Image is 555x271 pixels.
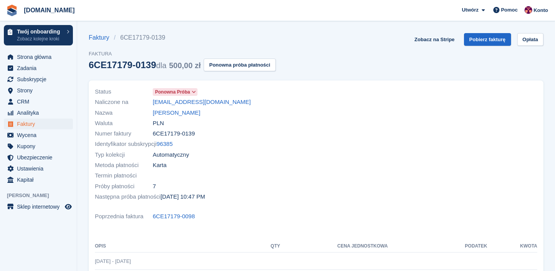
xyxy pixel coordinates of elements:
[17,85,63,96] span: Strony
[4,163,73,174] a: menu
[7,192,77,199] span: [PERSON_NAME]
[4,141,73,152] a: menu
[260,240,280,253] th: QTY
[156,61,167,70] span: dla
[462,6,478,14] span: Utwórz
[4,174,73,185] a: menu
[17,35,63,42] p: Zobacz kolejne kroki
[501,6,518,14] span: Pomoc
[4,107,73,118] a: menu
[280,240,388,253] th: Cena jednostkowa
[4,63,73,74] a: menu
[204,59,275,71] button: Ponowna próba płatności
[160,192,205,201] time: 2025-10-01 20:47:01 UTC
[17,96,63,107] span: CRM
[4,201,73,212] a: menu
[89,60,201,70] div: 6CE17179-0139
[21,4,78,17] a: [DOMAIN_NAME]
[533,7,548,14] span: Konto
[412,33,458,46] a: Zobacz na Stripe
[4,74,73,85] a: menu
[17,174,63,185] span: Kapitał
[17,63,63,74] span: Zadania
[95,129,153,138] span: Numer faktury
[64,202,73,211] a: Podgląd sklepu
[388,240,487,253] th: Podatek
[464,33,511,46] a: Pobierz fakturę
[525,6,532,14] img: Mateusz Kacwin
[17,107,63,118] span: Analityka
[17,29,63,34] p: Twój onboarding
[153,182,156,191] span: 7
[153,161,167,170] span: Karta
[95,258,131,264] span: [DATE] - [DATE]
[4,119,73,129] a: menu
[487,240,537,253] th: Kwota
[517,33,543,46] a: Opłata
[153,87,197,96] a: Ponowna próba
[17,141,63,152] span: Kupony
[89,33,114,42] a: Faktury
[95,192,160,201] span: Następna próba płatności
[89,50,276,58] span: Faktura
[4,25,73,45] a: Twój onboarding Zobacz kolejne kroki
[17,130,63,141] span: Wycena
[153,151,189,159] span: Automatyczny
[6,5,18,16] img: stora-icon-8386f47178a22dfd0bd8f6a31ec36ba5ce8667c1dd55bd0f319d3a0aa187defe.svg
[4,85,73,96] a: menu
[153,129,195,138] span: 6CE17179-0139
[4,152,73,163] a: menu
[95,109,153,117] span: Nazwa
[95,87,153,96] span: Status
[95,171,153,180] span: Termin płatności
[95,212,153,221] span: Poprzednia faktura
[169,61,201,70] span: 500,00 zł
[155,89,190,95] span: Ponowna próba
[95,140,157,149] span: Identyfikator subskrypcji
[4,52,73,62] a: menu
[17,52,63,62] span: Strona główna
[95,98,153,107] span: Naliczone na
[153,109,200,117] a: [PERSON_NAME]
[4,96,73,107] a: menu
[157,140,173,149] a: 96385
[17,152,63,163] span: Ubezpieczenie
[17,163,63,174] span: Ustawienia
[95,240,260,253] th: Opis
[95,161,153,170] span: Metoda płatności
[153,98,251,107] a: [EMAIL_ADDRESS][DOMAIN_NAME]
[95,119,153,128] span: Waluta
[17,201,63,212] span: Sklep internetowy
[95,182,153,191] span: Próby płatności
[153,212,195,221] a: 6CE17179-0098
[17,74,63,85] span: Subskrypcje
[95,151,153,159] span: Typ kolekcji
[89,33,276,42] nav: breadcrumbs
[153,119,164,128] span: PLN
[17,119,63,129] span: Faktury
[4,130,73,141] a: menu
